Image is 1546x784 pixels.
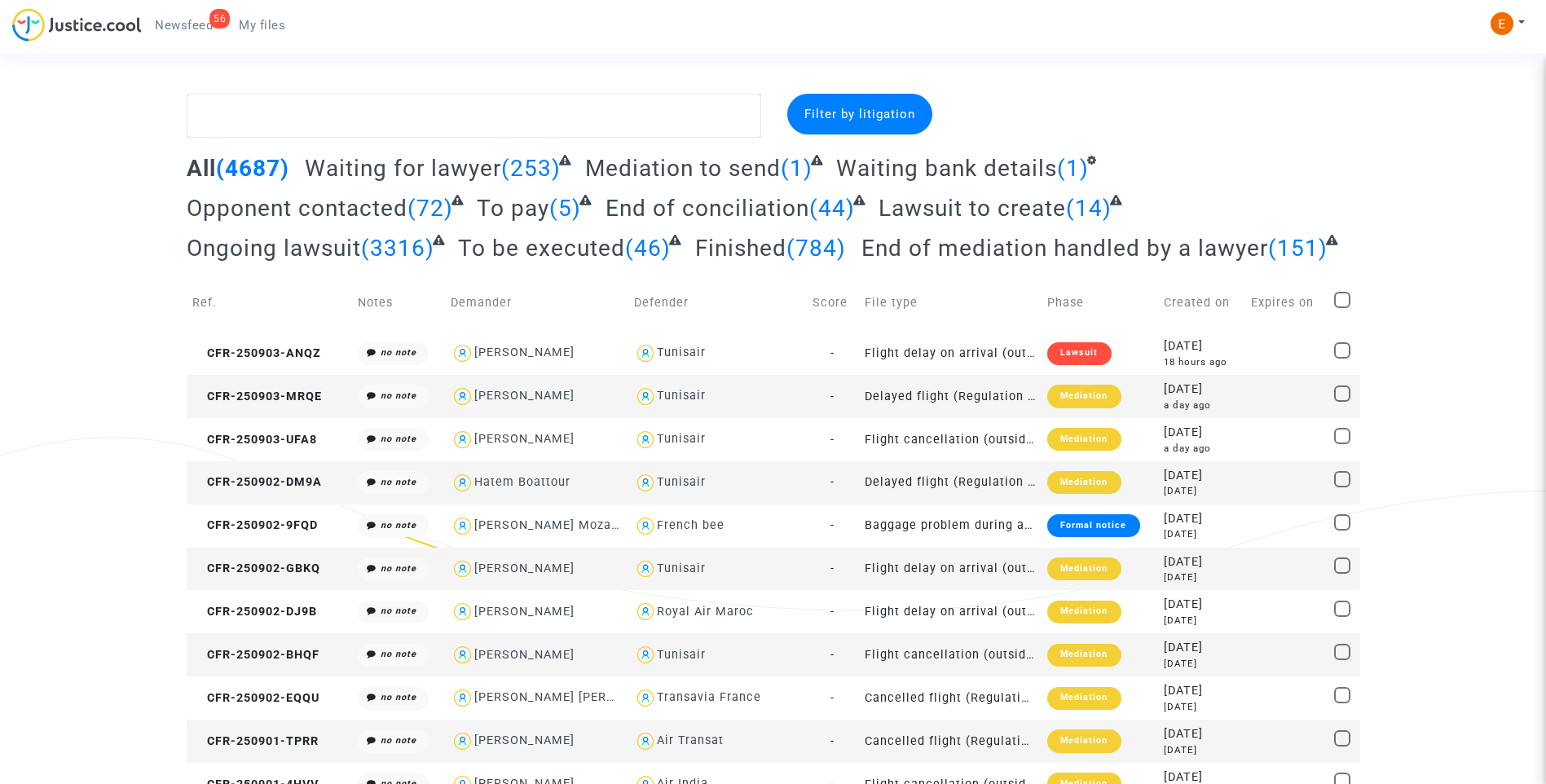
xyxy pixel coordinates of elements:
img: icon-user.svg [634,557,658,581]
i: no note [381,390,416,401]
img: icon-user.svg [634,643,658,667]
span: CFR-250902-DJ9B [192,605,317,619]
span: - [830,346,835,360]
span: - [830,433,835,447]
td: Cancelled flight (Regulation EC 261/2004) [859,676,1042,720]
img: icon-user.svg [634,471,658,495]
span: Mediation to send [585,155,781,182]
div: [PERSON_NAME] [474,648,575,662]
div: Mediation [1047,428,1121,451]
div: Mediation [1047,471,1121,494]
i: no note [381,735,416,746]
td: Created on [1158,274,1245,332]
div: [DATE] [1164,424,1240,442]
td: Notes [352,274,445,332]
div: [DATE] [1164,682,1240,700]
span: (4687) [216,155,289,182]
div: Mediation [1047,687,1121,710]
span: Lawsuit to create [879,195,1066,222]
img: icon-user.svg [451,514,474,538]
td: Ref. [187,274,352,332]
td: Flight cancellation (outside of EU - Montreal Convention) [859,633,1042,676]
span: (14) [1066,195,1112,222]
img: icon-user.svg [634,729,658,753]
span: (1) [1057,155,1089,182]
td: Delayed flight (Regulation EC 261/2004) [859,461,1042,504]
i: no note [381,606,416,616]
span: Ongoing lawsuit [187,235,361,262]
img: jc-logo.svg [12,8,142,42]
img: icon-user.svg [451,341,474,365]
div: [DATE] [1164,596,1240,614]
div: Tunisair [657,389,706,403]
div: French bee [657,518,725,532]
span: Newsfeed [155,18,213,33]
span: (46) [625,235,671,262]
div: [DATE] [1164,527,1240,541]
div: Transavia France [657,690,761,704]
span: CFR-250901-TPRR [192,734,319,748]
div: [DATE] [1164,614,1240,628]
div: [PERSON_NAME] [474,605,575,619]
span: - [830,605,835,619]
td: Phase [1042,274,1158,332]
td: Flight delay on arrival (outside of EU - Montreal Convention) [859,548,1042,591]
span: - [830,475,835,489]
div: [DATE] [1164,743,1240,757]
div: [DATE] [1164,657,1240,671]
span: CFR-250903-ANQZ [192,346,321,360]
div: Royal Air Maroc [657,605,754,619]
img: ACg8ocIeiFvHKe4dA5oeRFd_CiCnuxWUEc1A2wYhRJE3TTWt=s96-c [1491,12,1513,35]
div: Formal notice [1047,514,1139,537]
img: icon-user.svg [634,341,658,365]
div: Air Transat [657,733,724,747]
i: no note [381,520,416,531]
div: 56 [209,9,230,29]
div: [PERSON_NAME] Mozambique [474,518,656,532]
div: Tunisair [657,475,706,489]
div: [DATE] [1164,337,1240,355]
span: CFR-250902-EQQU [192,691,319,705]
i: no note [381,692,416,703]
div: [PERSON_NAME] [474,432,575,446]
td: Demander [445,274,628,332]
td: Score [807,274,859,332]
div: Mediation [1047,601,1121,623]
img: icon-user.svg [634,686,658,710]
div: [DATE] [1164,570,1240,584]
span: - [830,390,835,403]
img: icon-user.svg [451,600,474,623]
img: icon-user.svg [451,643,474,667]
i: no note [381,477,416,487]
div: Hatem Boattour [474,475,570,489]
div: [DATE] [1164,700,1240,714]
div: [DATE] [1164,381,1240,399]
div: [PERSON_NAME] [474,346,575,359]
i: no note [381,347,416,358]
div: [PERSON_NAME] [474,562,575,575]
div: [DATE] [1164,484,1240,498]
span: (1) [781,155,813,182]
span: - [830,562,835,575]
td: Cancelled flight (Regulation EC 261/2004) [859,720,1042,763]
span: (253) [501,155,561,182]
div: [PERSON_NAME] [474,733,575,747]
span: All [187,155,216,182]
img: icon-user.svg [451,471,474,495]
img: icon-user.svg [451,385,474,408]
span: Waiting for lawyer [305,155,501,182]
td: Baggage problem during a flight [859,504,1042,548]
td: File type [859,274,1042,332]
img: icon-user.svg [451,686,474,710]
img: icon-user.svg [634,428,658,451]
td: Expires on [1245,274,1328,332]
span: (44) [809,195,855,222]
div: [PERSON_NAME] [474,389,575,403]
div: [DATE] [1164,639,1240,657]
span: (5) [549,195,581,222]
span: - [830,734,835,748]
i: no note [381,434,416,444]
span: Finished [695,235,786,262]
span: Opponent contacted [187,195,407,222]
span: To pay [477,195,549,222]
